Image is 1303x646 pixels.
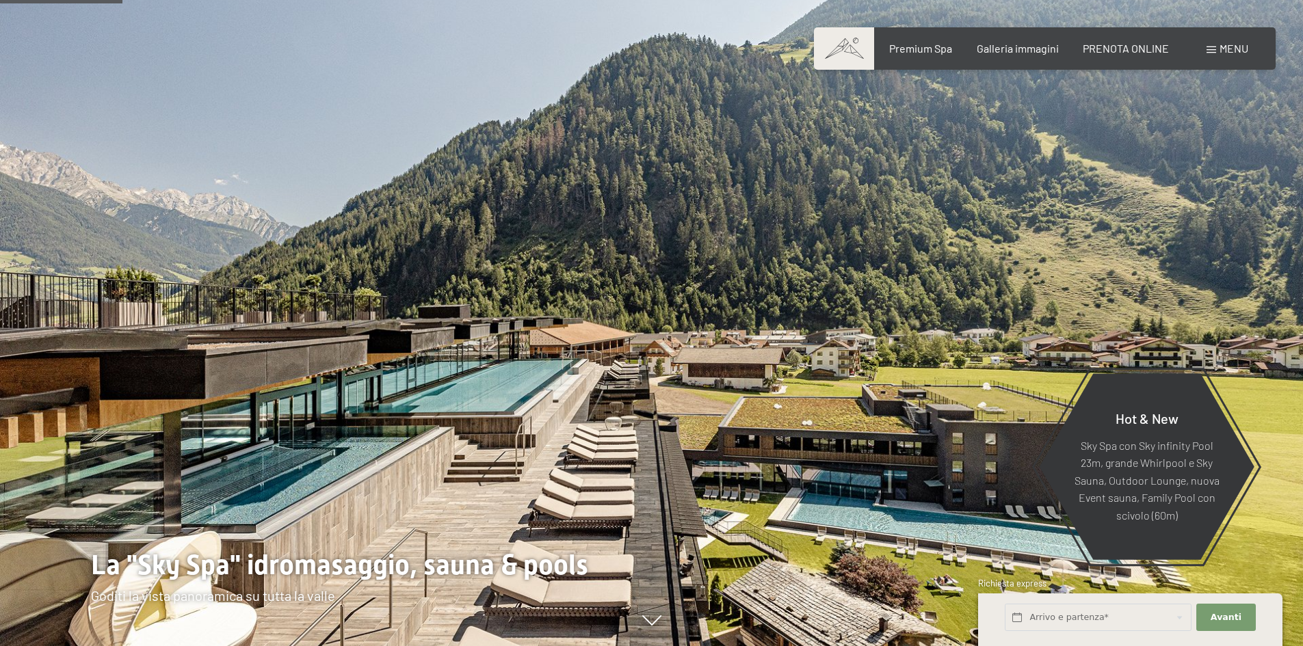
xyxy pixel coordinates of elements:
p: Sky Spa con Sky infinity Pool 23m, grande Whirlpool e Sky Sauna, Outdoor Lounge, nuova Event saun... [1072,436,1221,524]
a: Hot & New Sky Spa con Sky infinity Pool 23m, grande Whirlpool e Sky Sauna, Outdoor Lounge, nuova ... [1038,373,1255,561]
span: Richiesta express [978,578,1047,589]
span: Hot & New [1116,409,1179,426]
button: Avanti [1196,604,1255,632]
span: Avanti [1211,611,1241,623]
a: Galleria immagini [977,42,1059,55]
span: Menu [1220,42,1248,55]
a: Premium Spa [889,42,952,55]
a: PRENOTA ONLINE [1083,42,1169,55]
